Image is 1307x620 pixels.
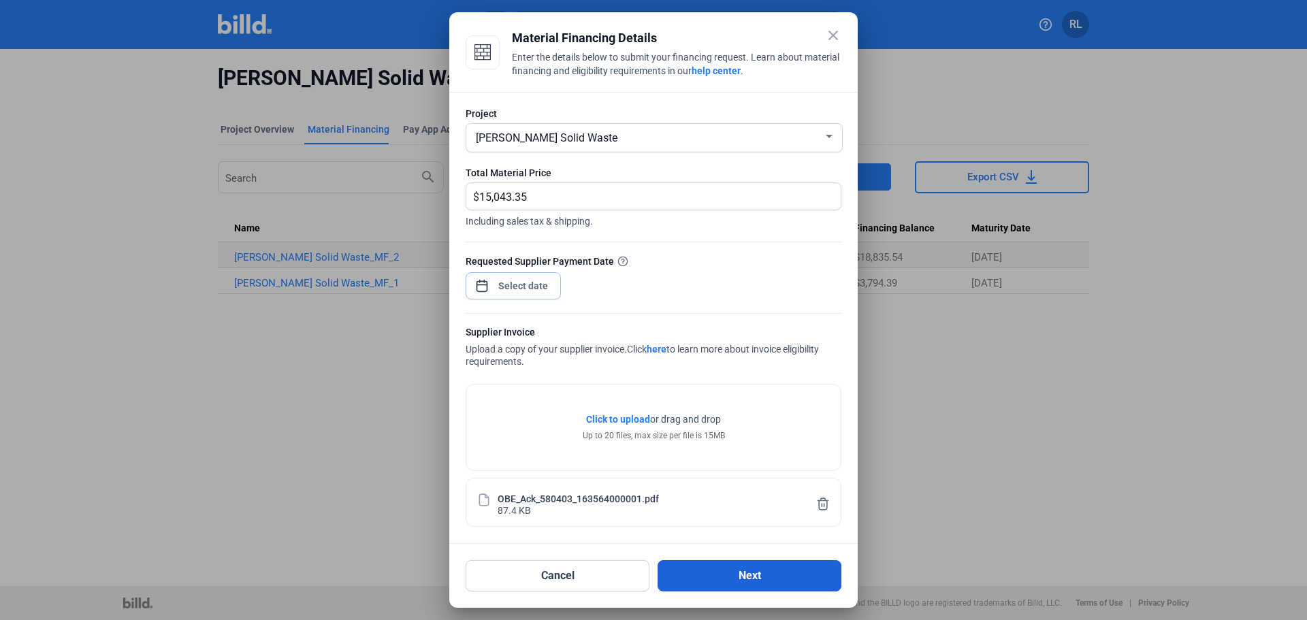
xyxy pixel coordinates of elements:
[466,183,479,206] span: $
[466,254,841,268] div: Requested Supplier Payment Date
[494,278,553,294] input: Select date
[466,166,841,180] div: Total Material Price
[512,50,841,80] div: Enter the details below to submit your financing request. Learn about material financing and elig...
[466,107,841,120] div: Project
[512,29,841,48] div: Material Financing Details
[741,65,743,76] span: .
[647,344,666,355] a: here
[466,344,819,367] span: Click to learn more about invoice eligibility requirements.
[498,492,659,504] div: OBE_Ack_580403_163564000001.pdf
[825,27,841,44] mat-icon: close
[692,65,741,76] a: help center
[475,272,489,286] button: Open calendar
[583,429,725,442] div: Up to 20 files, max size per file is 15MB
[476,131,617,144] span: [PERSON_NAME] Solid Waste
[466,325,841,370] div: Upload a copy of your supplier invoice.
[586,414,650,425] span: Click to upload
[466,560,649,591] button: Cancel
[466,325,841,342] div: Supplier Invoice
[479,183,825,210] input: 0.00
[658,560,841,591] button: Next
[650,412,721,426] span: or drag and drop
[466,210,841,228] span: Including sales tax & shipping.
[498,504,531,515] div: 87.4 KB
